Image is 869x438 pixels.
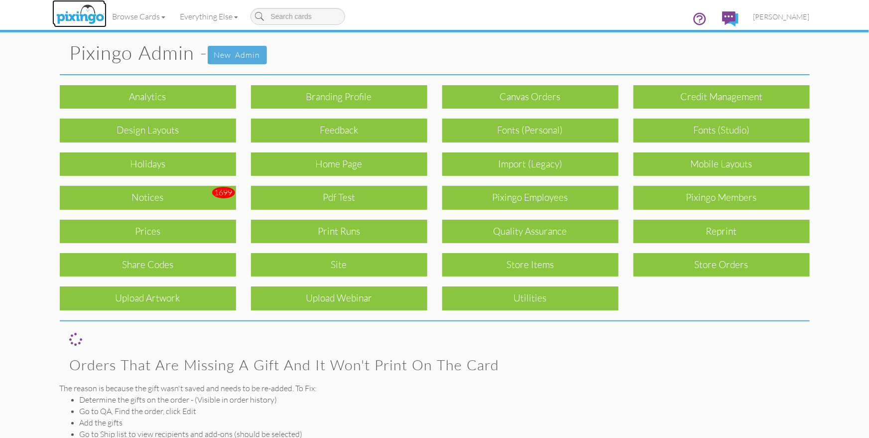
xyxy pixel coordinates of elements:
[212,187,235,198] div: 1699
[442,152,619,176] div: Import (legacy)
[105,4,173,29] a: Browse Cards
[60,152,236,176] div: Holidays
[251,85,427,109] div: Branding profile
[442,253,619,277] div: Store Items
[54,2,107,27] img: pixingo logo
[70,42,810,64] h1: Pixingo Admin -
[722,11,739,26] img: comments.svg
[633,253,810,277] div: Store Orders
[633,186,810,209] div: Pixingo Members
[442,85,619,109] div: Canvas Orders
[442,287,619,310] div: Utilities
[251,186,427,209] div: Pdf test
[208,46,267,64] a: New admin
[442,119,619,142] div: Fonts (Personal)
[60,383,810,394] div: The reason is because the gift wasn't saved and needs to be re-added. To Fix:
[60,287,236,310] div: Upload Artwork
[442,186,619,209] div: Pixingo Employees
[251,287,427,310] div: Upload Webinar
[633,152,810,176] div: Mobile layouts
[442,220,619,243] div: Quality Assurance
[251,152,427,176] div: Home Page
[251,119,427,142] div: Feedback
[60,85,236,109] div: Analytics
[60,119,236,142] div: Design Layouts
[633,85,810,109] div: Credit Management
[173,4,246,29] a: Everything Else
[633,119,810,142] div: Fonts (Studio)
[753,12,810,21] span: [PERSON_NAME]
[746,4,817,29] a: [PERSON_NAME]
[80,417,810,429] li: Add the gifts
[251,253,427,277] div: Site
[60,253,236,277] div: Share Codes
[251,220,427,243] div: Print Runs
[70,357,800,373] h2: Orders that are missing a gift and it won't print on the card
[80,394,810,406] li: Determine the gifts on the order - (Visible in order history)
[633,220,810,243] div: reprint
[60,186,236,209] div: Notices
[250,8,345,25] input: Search cards
[80,406,810,417] li: Go to QA, Find the order, click Edit
[60,220,236,243] div: Prices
